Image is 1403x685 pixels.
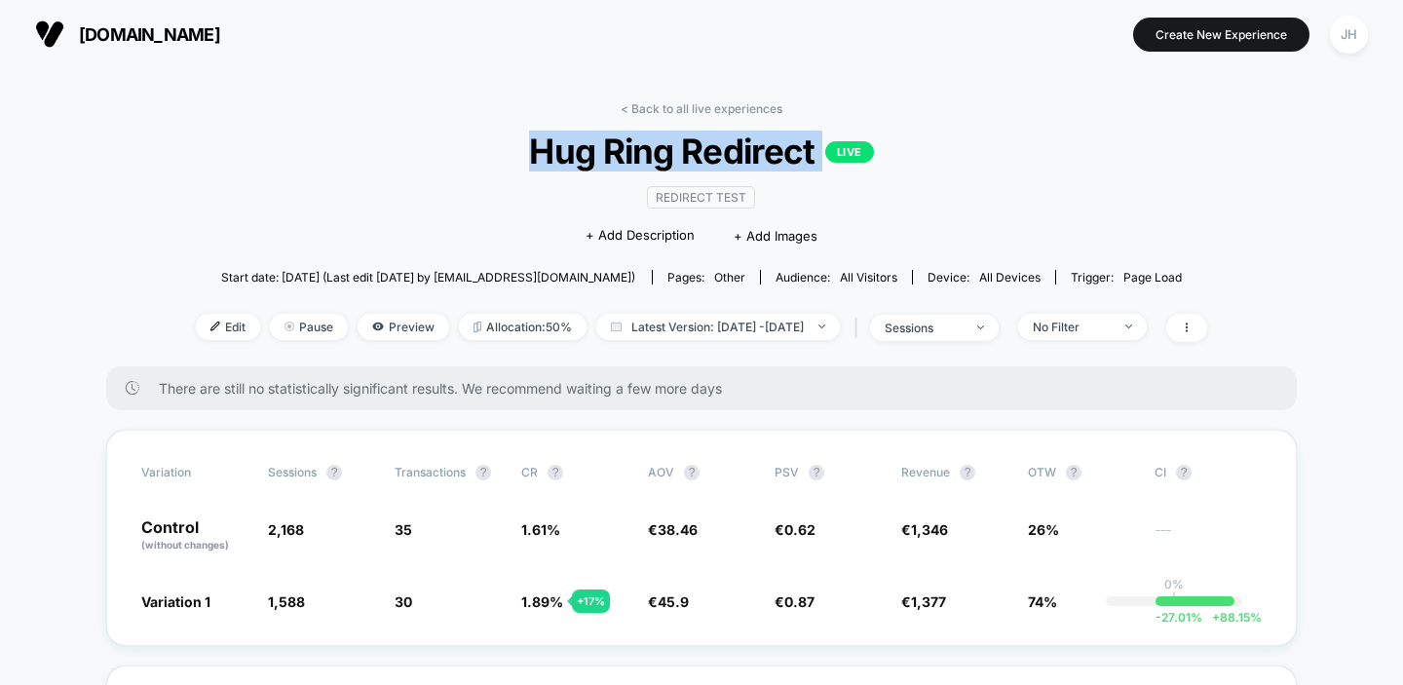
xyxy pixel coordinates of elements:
[210,322,220,331] img: edit
[775,521,815,538] span: €
[1033,320,1111,334] div: No Filter
[326,465,342,480] button: ?
[825,141,874,163] p: LIVE
[1155,524,1262,552] span: ---
[1324,15,1374,55] button: JH
[621,101,782,116] a: < Back to all live experiences
[79,24,220,45] span: [DOMAIN_NAME]
[221,270,635,285] span: Start date: [DATE] (Last edit [DATE] by [EMAIL_ADDRESS][DOMAIN_NAME])
[1212,610,1220,625] span: +
[658,593,689,610] span: 45.9
[840,270,897,285] span: All Visitors
[1164,577,1184,591] p: 0%
[647,186,755,209] span: Redirect Test
[960,465,975,480] button: ?
[775,593,815,610] span: €
[1133,18,1309,52] button: Create New Experience
[35,19,64,49] img: Visually logo
[818,324,825,328] img: end
[1176,465,1192,480] button: ?
[268,593,305,610] span: 1,588
[586,226,695,246] span: + Add Description
[141,593,210,610] span: Variation 1
[648,593,689,610] span: €
[979,270,1041,285] span: all devices
[809,465,824,480] button: ?
[1066,465,1081,480] button: ?
[911,521,948,538] span: 1,346
[1172,591,1176,606] p: |
[667,270,745,285] div: Pages:
[684,465,700,480] button: ?
[784,593,815,610] span: 0.87
[548,465,563,480] button: ?
[901,465,950,479] span: Revenue
[268,521,304,538] span: 2,168
[784,521,815,538] span: 0.62
[1202,610,1262,625] span: 88.15 %
[159,380,1258,397] span: There are still no statistically significant results. We recommend waiting a few more days
[911,593,946,610] span: 1,377
[284,322,294,331] img: end
[572,590,610,613] div: + 17 %
[1330,16,1368,54] div: JH
[1156,610,1202,625] span: -27.01 %
[977,325,984,329] img: end
[141,465,248,480] span: Variation
[268,465,317,479] span: Sessions
[474,322,481,332] img: rebalance
[270,314,348,340] span: Pause
[141,539,229,551] span: (without changes)
[776,270,897,285] div: Audience:
[358,314,449,340] span: Preview
[901,521,948,538] span: €
[901,593,946,610] span: €
[1123,270,1182,285] span: Page Load
[658,521,698,538] span: 38.46
[246,131,1157,171] span: Hug Ring Redirect
[648,521,698,538] span: €
[395,593,412,610] span: 30
[912,270,1055,285] span: Device:
[521,593,563,610] span: 1.89 %
[734,228,817,244] span: + Add Images
[1028,521,1059,538] span: 26%
[648,465,674,479] span: AOV
[1028,465,1135,480] span: OTW
[1071,270,1182,285] div: Trigger:
[521,465,538,479] span: CR
[141,519,248,552] p: Control
[1125,324,1132,328] img: end
[775,465,799,479] span: PSV
[521,521,560,538] span: 1.61 %
[395,465,466,479] span: Transactions
[885,321,963,335] div: sessions
[596,314,840,340] span: Latest Version: [DATE] - [DATE]
[1028,593,1057,610] span: 74%
[475,465,491,480] button: ?
[714,270,745,285] span: other
[1155,465,1262,480] span: CI
[459,314,587,340] span: Allocation: 50%
[196,314,260,340] span: Edit
[29,19,226,50] button: [DOMAIN_NAME]
[850,314,870,342] span: |
[395,521,412,538] span: 35
[611,322,622,331] img: calendar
